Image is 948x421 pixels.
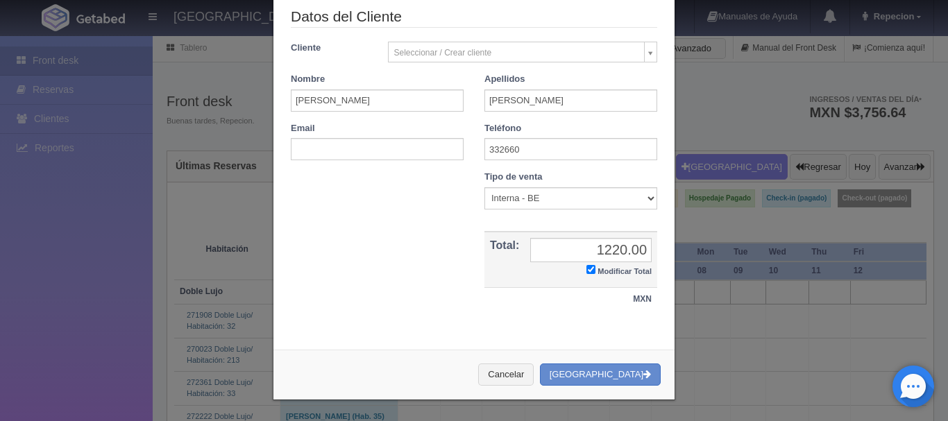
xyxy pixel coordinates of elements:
small: Modificar Total [598,267,652,275]
label: Cliente [280,42,378,55]
label: Tipo de venta [484,171,543,184]
label: Teléfono [484,122,521,135]
strong: MXN [633,294,652,304]
label: Apellidos [484,73,525,86]
button: Cancelar [478,363,534,386]
span: Seleccionar / Crear cliente [394,42,639,63]
input: Modificar Total [586,265,595,274]
label: Nombre [291,73,325,86]
button: [GEOGRAPHIC_DATA] [540,363,661,386]
label: Email [291,122,315,135]
th: Total: [484,232,525,287]
legend: Datos del Cliente [291,6,657,28]
a: Seleccionar / Crear cliente [388,42,658,62]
